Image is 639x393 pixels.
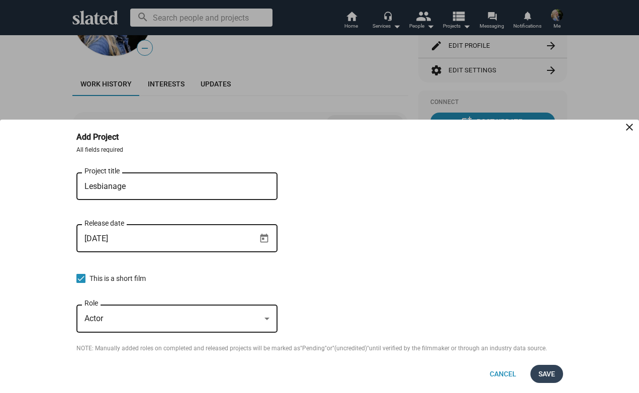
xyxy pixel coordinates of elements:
span: Save [538,365,555,383]
span: Cancel [490,365,516,383]
div: All fields required [76,146,563,154]
span: "Pending" [300,345,327,352]
bottom-sheet-header: Add Project [76,132,563,146]
div: NOTE: Manually added roles on completed and released projects will be marked as or until verified... [76,345,563,353]
mat-icon: close [623,121,635,133]
input: MM/DD/YYYY [84,234,255,243]
span: This is a short film [89,272,146,284]
button: Open calendar [255,230,273,247]
span: Actor [84,314,103,323]
button: Save [530,365,563,383]
button: Cancel [482,365,524,383]
h3: Add Project [76,132,133,142]
span: "(uncredited)" [332,345,369,352]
